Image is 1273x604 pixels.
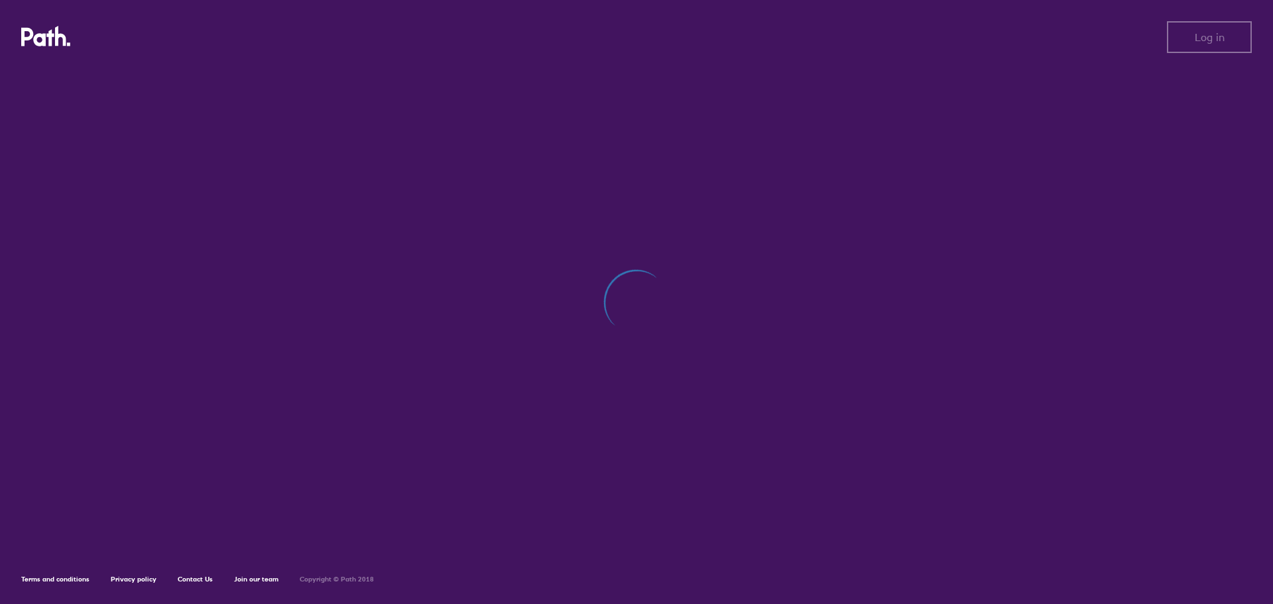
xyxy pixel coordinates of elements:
[234,575,278,583] a: Join our team
[1167,21,1252,53] button: Log in
[300,575,374,583] h6: Copyright © Path 2018
[21,575,90,583] a: Terms and conditions
[111,575,156,583] a: Privacy policy
[178,575,213,583] a: Contact Us
[1195,31,1225,43] span: Log in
